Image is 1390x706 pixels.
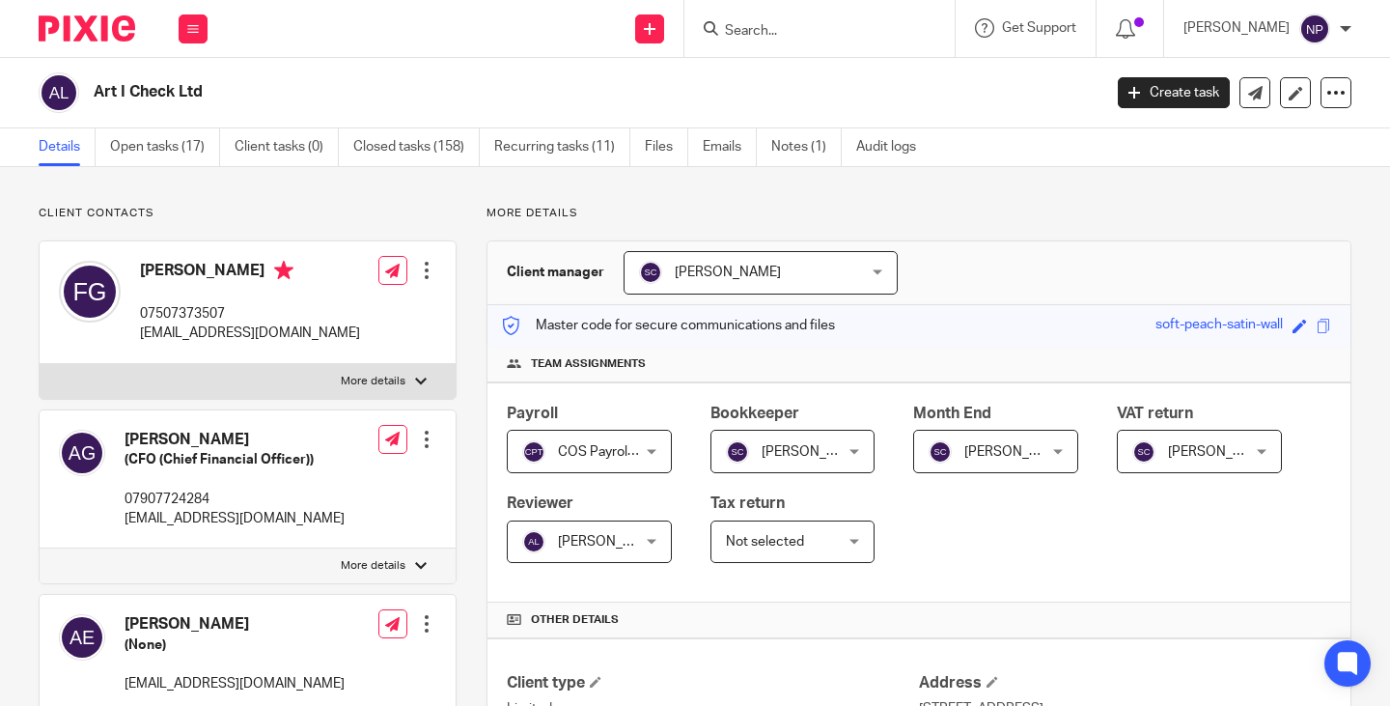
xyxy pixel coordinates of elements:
a: Create task [1118,77,1230,108]
h4: Address [919,673,1331,693]
img: svg%3E [929,440,952,464]
span: Reviewer [507,495,573,511]
a: Details [39,128,96,166]
a: Open tasks (17) [110,128,220,166]
p: 07507373507 [140,304,360,324]
a: Emails [703,128,757,166]
h5: (CFO (Chief Financial Officer)) [125,450,345,469]
h4: [PERSON_NAME] [125,614,345,635]
span: [PERSON_NAME] [964,445,1070,459]
span: Other details [531,612,619,628]
img: Pixie [39,15,135,42]
img: svg%3E [59,430,105,476]
img: svg%3E [1299,14,1330,44]
a: Audit logs [856,128,931,166]
span: Tax return [710,495,785,511]
h4: Client type [507,673,919,693]
h3: Client manager [507,263,604,282]
a: Recurring tasks (11) [494,128,630,166]
img: svg%3E [639,261,662,284]
img: svg%3E [39,72,79,113]
h2: Art I Check Ltd [94,82,890,102]
h5: (None) [125,635,345,655]
img: svg%3E [1132,440,1155,464]
span: [PERSON_NAME] [762,445,868,459]
img: svg%3E [59,261,121,323]
span: [PERSON_NAME] [675,266,781,279]
img: svg%3E [726,440,749,464]
div: soft-peach-satin-wall [1155,315,1283,337]
input: Search [723,23,897,41]
p: More details [341,558,405,574]
img: svg%3E [522,440,545,464]
a: Closed tasks (158) [353,128,480,166]
p: [EMAIL_ADDRESS][DOMAIN_NAME] [125,509,345,528]
p: Master code for secure communications and files [502,316,835,335]
i: Primary [274,261,293,280]
span: Bookkeeper [710,406,799,421]
img: svg%3E [522,530,545,553]
span: COS Payroll Team [558,445,665,459]
a: Files [645,128,688,166]
a: Client tasks (0) [235,128,339,166]
span: Team assignments [531,356,646,372]
p: [PERSON_NAME] [1183,18,1290,38]
span: VAT return [1117,406,1193,421]
span: Month End [913,406,991,421]
p: More details [486,206,1351,221]
p: More details [341,374,405,389]
h4: [PERSON_NAME] [140,261,360,285]
img: svg%3E [59,614,105,661]
a: Notes (1) [771,128,842,166]
p: 07907724284 [125,490,345,509]
span: Payroll [507,406,558,421]
span: Get Support [1002,21,1076,35]
span: Not selected [726,535,804,549]
h4: [PERSON_NAME] [125,430,345,450]
p: Client contacts [39,206,457,221]
p: [EMAIL_ADDRESS][DOMAIN_NAME] [125,674,345,693]
span: [PERSON_NAME] [1168,445,1274,459]
p: [EMAIL_ADDRESS][DOMAIN_NAME] [140,324,360,343]
span: [PERSON_NAME] [558,535,664,549]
